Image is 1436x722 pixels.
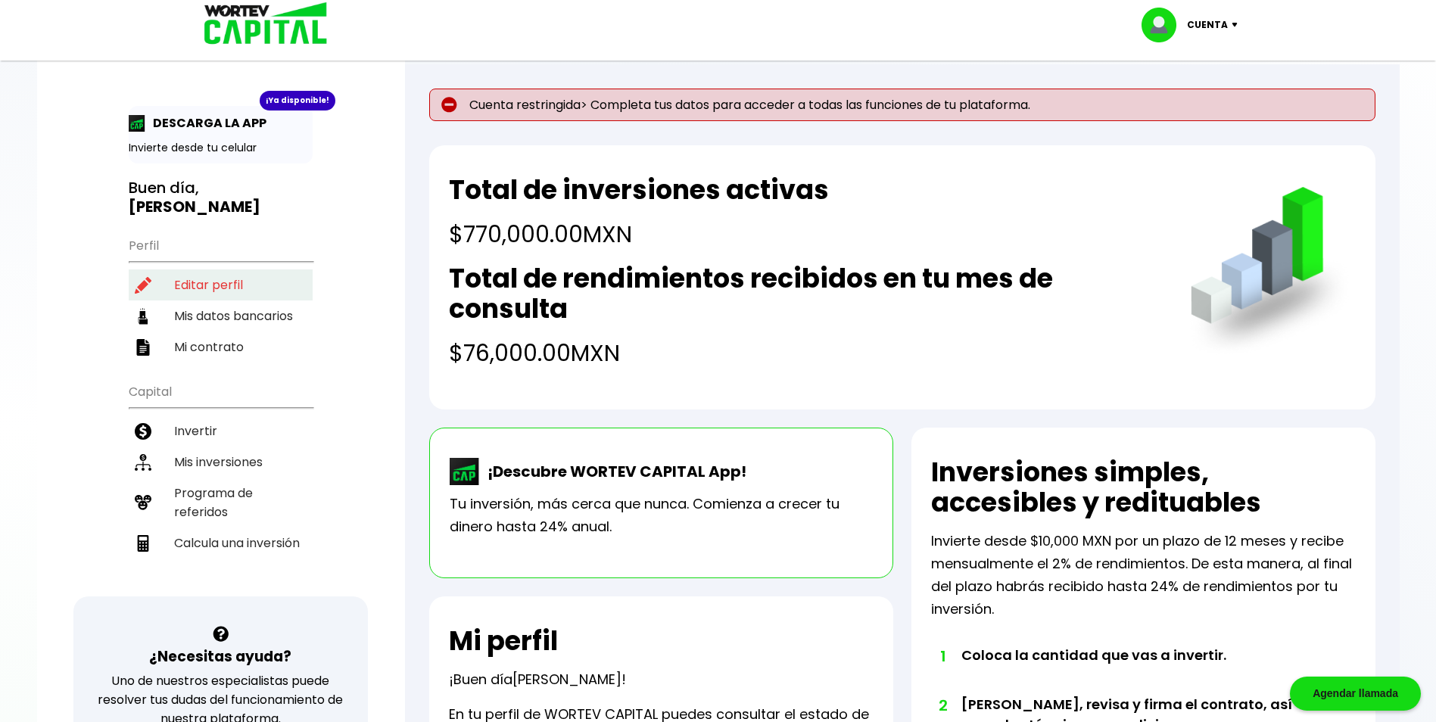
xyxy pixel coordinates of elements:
[135,494,151,511] img: recomiendanos-icon.9b8e9327.svg
[129,375,313,596] ul: Capital
[135,308,151,325] img: datos-icon.10cf9172.svg
[512,670,621,689] span: [PERSON_NAME]
[449,263,1160,324] h2: Total de rendimientos recibidos en tu mes de consulta
[931,530,1356,621] p: Invierte desde $10,000 MXN por un plazo de 12 meses y recibe mensualmente el 2% de rendimientos. ...
[450,493,873,538] p: Tu inversión, más cerca que nunca. Comienza a crecer tu dinero hasta 24% anual.
[260,91,335,110] div: ¡Ya disponible!
[441,97,457,113] img: error-circle.027baa21.svg
[1187,14,1228,36] p: Cuenta
[429,89,1375,121] p: Cuenta restringida> Completa tus datos para acceder a todas las funciones de tu plataforma.
[450,458,480,485] img: wortev-capital-app-icon
[129,331,313,363] a: Mi contrato
[129,447,313,478] a: Mis inversiones
[149,646,291,668] h3: ¿Necesitas ayuda?
[135,535,151,552] img: calculadora-icon.17d418c4.svg
[480,460,746,483] p: ¡Descubre WORTEV CAPITAL App!
[449,626,558,656] h2: Mi perfil
[129,478,313,527] a: Programa de referidos
[449,336,1160,370] h4: $76,000.00 MXN
[1290,677,1421,711] div: Agendar llamada
[931,457,1356,518] h2: Inversiones simples, accesibles y redituables
[129,196,260,217] b: [PERSON_NAME]
[961,645,1313,694] li: Coloca la cantidad que vas a invertir.
[1228,23,1248,27] img: icon-down
[129,527,313,559] a: Calcula una inversión
[939,645,946,668] span: 1
[145,114,266,132] p: DESCARGA LA APP
[129,300,313,331] a: Mis datos bancarios
[135,454,151,471] img: inversiones-icon.6695dc30.svg
[129,269,313,300] a: Editar perfil
[449,175,829,205] h2: Total de inversiones activas
[449,668,626,691] p: ¡Buen día !
[449,217,829,251] h4: $770,000.00 MXN
[1142,8,1187,42] img: profile-image
[939,694,946,717] span: 2
[135,423,151,440] img: invertir-icon.b3b967d7.svg
[135,277,151,294] img: editar-icon.952d3147.svg
[1184,187,1356,359] img: grafica.516fef24.png
[135,339,151,356] img: contrato-icon.f2db500c.svg
[129,115,145,132] img: app-icon
[129,415,313,447] a: Invertir
[129,229,313,363] ul: Perfil
[129,179,313,216] h3: Buen día,
[129,140,313,156] p: Invierte desde tu celular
